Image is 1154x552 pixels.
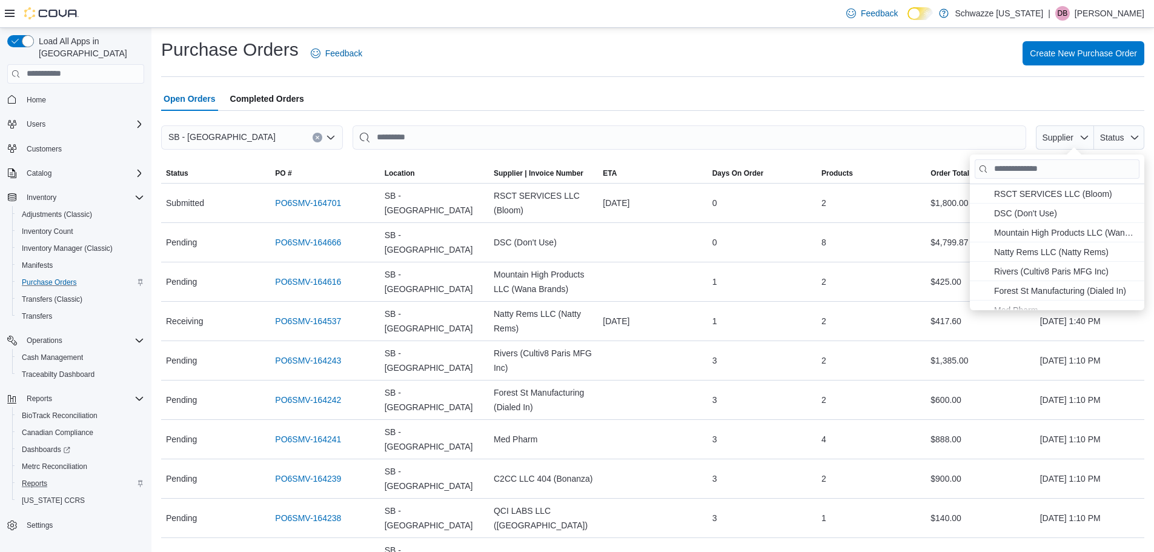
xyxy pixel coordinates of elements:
span: Status [166,168,188,178]
button: Location [380,164,489,183]
div: $888.00 [926,427,1035,451]
span: Settings [22,517,144,533]
span: Products [821,168,853,178]
span: 4 [821,432,826,447]
a: Cash Management [17,350,88,365]
a: Home [22,93,51,107]
img: Cova [24,7,79,19]
span: Canadian Compliance [17,425,144,440]
span: [US_STATE] CCRS [22,496,85,505]
span: 3 [712,353,717,368]
span: Reports [17,476,144,491]
span: Operations [22,333,144,348]
span: Transfers (Classic) [22,294,82,304]
span: Home [22,92,144,107]
span: Pending [166,235,197,250]
span: Washington CCRS [17,493,144,508]
span: BioTrack Reconciliation [22,411,98,421]
span: Adjustments (Classic) [22,210,92,219]
li: RSCT SERVICES LLC (Bloom) [970,184,1144,204]
span: Pending [166,511,197,525]
a: [US_STATE] CCRS [17,493,90,508]
span: Mountain High Products LLC (Wana Brands) [994,225,1137,239]
span: Submitted [166,196,204,210]
li: Rivers (Cultiv8 Paris MFG Inc) [970,262,1144,281]
button: Transfers [12,308,149,325]
span: BioTrack Reconciliation [17,408,144,423]
button: Catalog [2,165,149,182]
p: Schwazze [US_STATE] [955,6,1043,21]
button: Users [2,116,149,133]
div: $900.00 [926,467,1035,491]
span: Natty Rems LLC (Natty Rems) [994,244,1137,259]
a: Purchase Orders [17,275,82,290]
div: Forest St Manufacturing (Dialed In) [489,381,598,419]
a: PO6SMV-164666 [275,235,341,250]
a: PO6SMV-164241 [275,432,341,447]
span: RSCT SERVICES LLC (Bloom) [994,186,1137,201]
div: [DATE] 1:10 PM [1035,388,1144,412]
span: 3 [712,471,717,486]
span: SB - [GEOGRAPHIC_DATA] [385,267,484,296]
span: 8 [821,235,826,250]
li: Mountain High Products LLC (Wana Brands) [970,223,1144,242]
a: PO6SMV-164701 [275,196,341,210]
div: $140.00 [926,506,1035,530]
a: Customers [22,142,67,156]
span: Transfers (Classic) [17,292,144,307]
div: DSC (Don't Use) [489,230,598,254]
span: SB - [GEOGRAPHIC_DATA] [385,464,484,493]
span: Pending [166,393,197,407]
button: Home [2,91,149,108]
span: SB - [GEOGRAPHIC_DATA] [385,228,484,257]
span: Metrc Reconciliation [17,459,144,474]
button: Transfers (Classic) [12,291,149,308]
a: PO6SMV-164238 [275,511,341,525]
button: Inventory Manager (Classic) [12,240,149,257]
span: DSC (Don't Use) [994,205,1137,220]
button: Open list of options [326,133,336,142]
span: Transfers [17,309,144,324]
span: Traceabilty Dashboard [17,367,144,382]
button: Status [1094,125,1144,150]
a: PO6SMV-164242 [275,393,341,407]
span: ETA [603,168,617,178]
button: Settings [2,516,149,534]
span: Reports [22,479,47,488]
span: Open Orders [164,87,216,111]
button: Supplier | Invoice Number [489,164,598,183]
span: Pending [166,432,197,447]
span: 1 [821,511,826,525]
div: $425.00 [926,270,1035,294]
button: Days On Order [708,164,817,183]
span: Pending [166,274,197,289]
span: Operations [27,336,62,345]
button: Status [161,164,270,183]
a: PO6SMV-164239 [275,471,341,486]
div: [DATE] 1:10 PM [1035,427,1144,451]
a: Transfers [17,309,57,324]
button: Purchase Orders [12,274,149,291]
span: 3 [712,432,717,447]
div: [DATE] 1:10 PM [1035,467,1144,491]
span: Completed Orders [230,87,304,111]
a: Reports [17,476,52,491]
span: Receiving [166,314,203,328]
div: C2CC LLC 404 (Bonanza) [489,467,598,491]
span: Feedback [861,7,898,19]
p: [PERSON_NAME] [1075,6,1144,21]
input: Supplier [975,159,1139,179]
span: 2 [821,196,826,210]
span: Rivers (Cultiv8 Paris MFG Inc) [994,264,1137,278]
a: Traceabilty Dashboard [17,367,99,382]
span: Manifests [22,261,53,270]
input: This is a search bar. After typing your query, hit enter to filter the results lower in the page. [353,125,1026,150]
a: BioTrack Reconciliation [17,408,102,423]
p: | [1048,6,1050,21]
button: Supplier [1036,125,1094,150]
button: Inventory [2,189,149,206]
a: PO6SMV-164243 [275,353,341,368]
button: Cash Management [12,349,149,366]
span: Pending [166,353,197,368]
